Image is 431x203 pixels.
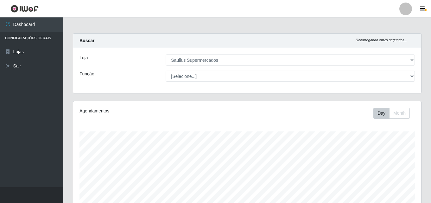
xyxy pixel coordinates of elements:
[79,54,88,61] label: Loja
[79,71,94,77] label: Função
[79,108,214,114] div: Agendamentos
[10,5,39,13] img: CoreUI Logo
[373,108,410,119] div: First group
[373,108,390,119] button: Day
[389,108,410,119] button: Month
[373,108,415,119] div: Toolbar with button groups
[79,38,94,43] strong: Buscar
[356,38,407,42] i: Recarregando em 29 segundos...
